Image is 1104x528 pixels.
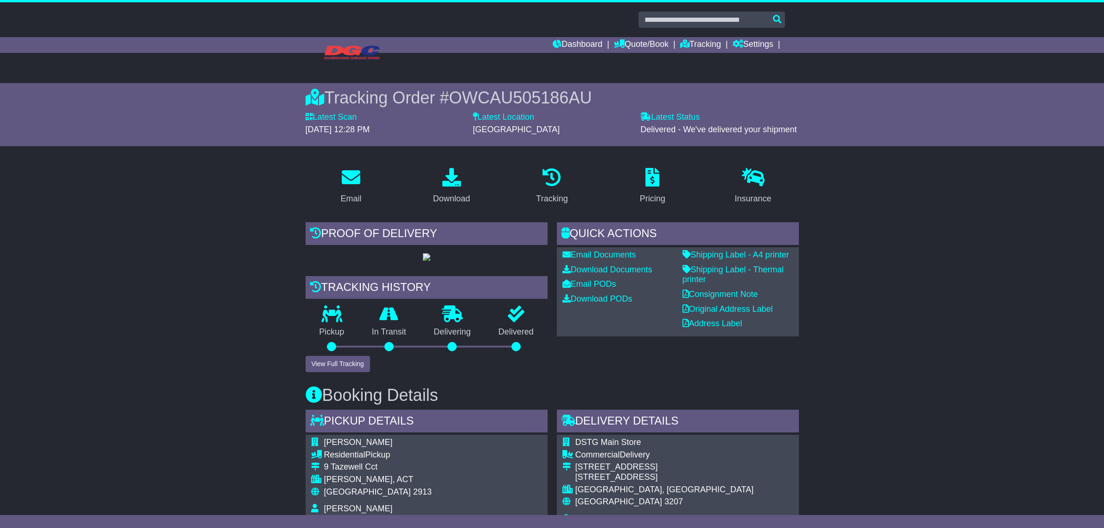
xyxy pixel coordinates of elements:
a: Email PODs [562,279,616,289]
a: Download PODs [562,294,632,303]
a: Email [334,165,367,208]
a: Dashboard [553,37,602,53]
a: Tracking [680,37,721,53]
div: Email [340,193,361,205]
span: [GEOGRAPHIC_DATA] [324,487,411,496]
a: Insurance [729,165,778,208]
a: Download Documents [562,265,652,274]
p: Pickup [306,327,358,337]
a: Email Documents [562,250,636,259]
a: Pricing [634,165,671,208]
span: Residential [324,450,365,459]
span: OWCAU505186AU [449,88,592,107]
div: Pricing [640,193,665,205]
span: [PERSON_NAME] [575,514,644,523]
div: Proof of Delivery [306,222,548,247]
span: 2913 [413,487,432,496]
div: Insurance [735,193,772,205]
span: Commercial [575,450,620,459]
a: Tracking [530,165,574,208]
a: Settings [733,37,773,53]
span: [GEOGRAPHIC_DATA] [473,125,560,134]
span: [PERSON_NAME] [324,504,393,513]
div: [STREET_ADDRESS] [575,462,754,472]
div: Tracking Order # [306,88,799,108]
span: DSTG Main Store [575,438,641,447]
span: 3207 [664,497,683,506]
div: [STREET_ADDRESS] [575,472,754,483]
label: Latest Scan [306,112,357,122]
div: Tracking history [306,276,548,301]
p: In Transit [358,327,420,337]
button: View Full Tracking [306,356,370,372]
div: Delivery Details [557,410,799,435]
a: Shipping Label - A4 printer [683,250,789,259]
span: [DATE] 12:28 PM [306,125,370,134]
div: 9 Tazewell Cct [324,462,466,472]
span: [GEOGRAPHIC_DATA] [575,497,662,506]
label: Latest Status [640,112,700,122]
div: Pickup [324,450,466,460]
div: [GEOGRAPHIC_DATA], [GEOGRAPHIC_DATA] [575,485,754,495]
div: Delivery [575,450,754,460]
span: Delivered - We've delivered your shipment [640,125,797,134]
a: Shipping Label - Thermal printer [683,265,784,284]
div: Quick Actions [557,222,799,247]
h3: Booking Details [306,386,799,405]
a: Consignment Note [683,290,758,299]
div: Tracking [536,193,568,205]
a: Address Label [683,319,742,328]
p: Delivering [420,327,485,337]
p: Delivered [485,327,548,337]
img: GetPodImage [423,253,430,261]
a: Quote/Book [614,37,669,53]
div: Download [433,193,470,205]
a: Download [427,165,476,208]
a: Original Address Label [683,304,773,314]
div: [PERSON_NAME], ACT [324,475,466,485]
label: Latest Location [473,112,534,122]
div: Pickup Details [306,410,548,435]
span: [PERSON_NAME] [324,438,393,447]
